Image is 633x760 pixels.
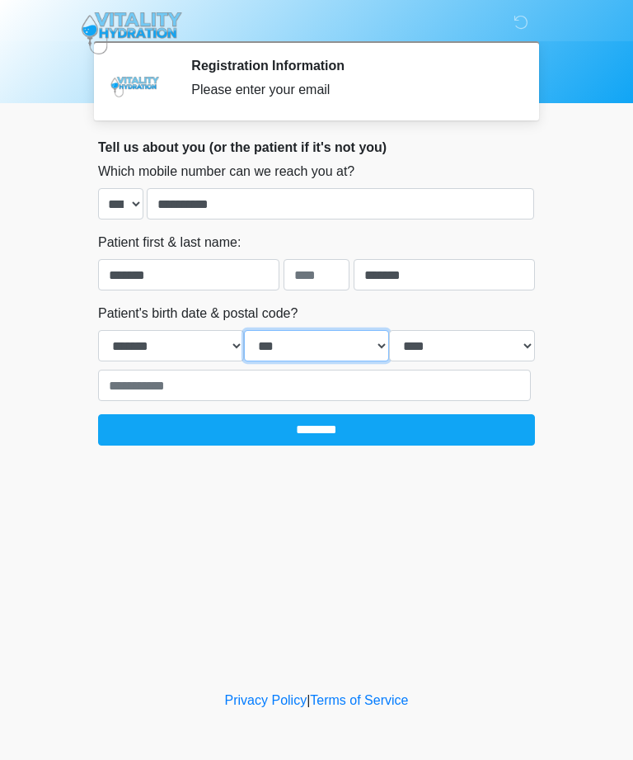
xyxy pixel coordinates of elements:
label: Patient's birth date & postal code? [98,304,298,323]
h2: Tell us about you (or the patient if it's not you) [98,139,535,155]
label: Patient first & last name: [98,233,241,253]
img: Agent Avatar [110,58,160,107]
div: Please enter your email [191,80,510,100]
a: Terms of Service [310,693,408,707]
img: Vitality Hydration Logo [82,12,182,54]
a: | [307,693,310,707]
a: Privacy Policy [225,693,307,707]
label: Which mobile number can we reach you at? [98,162,354,182]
